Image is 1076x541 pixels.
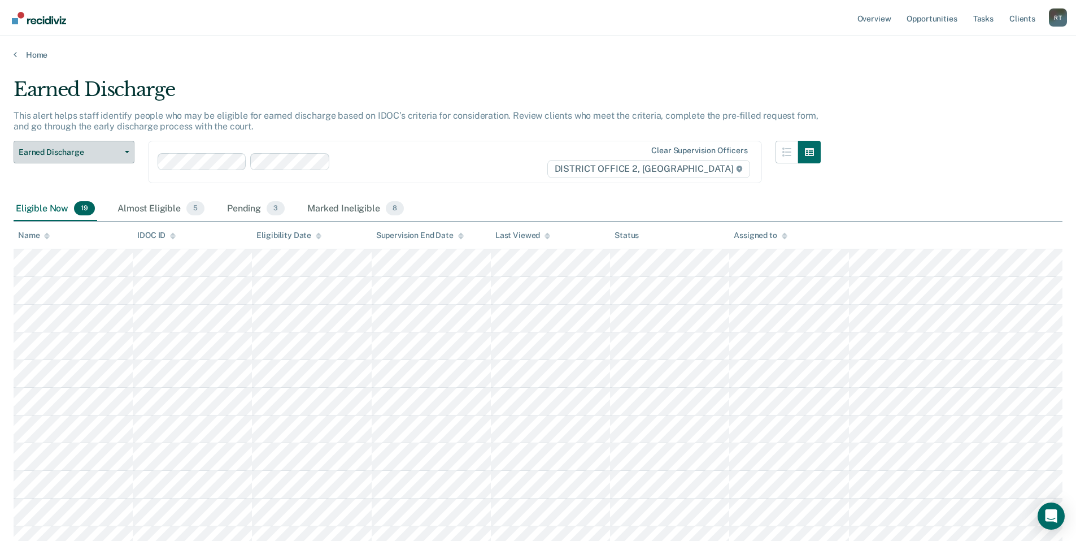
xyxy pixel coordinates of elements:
span: 19 [74,201,95,216]
div: Earned Discharge [14,78,821,110]
div: Clear supervision officers [651,146,747,155]
div: Marked Ineligible8 [305,197,406,222]
span: 3 [267,201,285,216]
p: This alert helps staff identify people who may be eligible for earned discharge based on IDOC’s c... [14,110,818,132]
div: Almost Eligible5 [115,197,207,222]
div: IDOC ID [137,231,176,240]
div: Name [18,231,50,240]
img: Recidiviz [12,12,66,24]
div: Assigned to [734,231,787,240]
div: Eligible Now19 [14,197,97,222]
div: R T [1049,8,1067,27]
div: Status [615,231,639,240]
button: Earned Discharge [14,141,134,163]
div: Supervision End Date [376,231,464,240]
div: Open Intercom Messenger [1038,503,1065,530]
span: Earned Discharge [19,148,120,157]
span: 5 [186,201,204,216]
button: Profile dropdown button [1049,8,1067,27]
div: Eligibility Date [256,231,321,240]
a: Home [14,50,1062,60]
div: Pending3 [225,197,287,222]
span: 8 [386,201,404,216]
div: Last Viewed [495,231,550,240]
span: DISTRICT OFFICE 2, [GEOGRAPHIC_DATA] [547,160,750,178]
